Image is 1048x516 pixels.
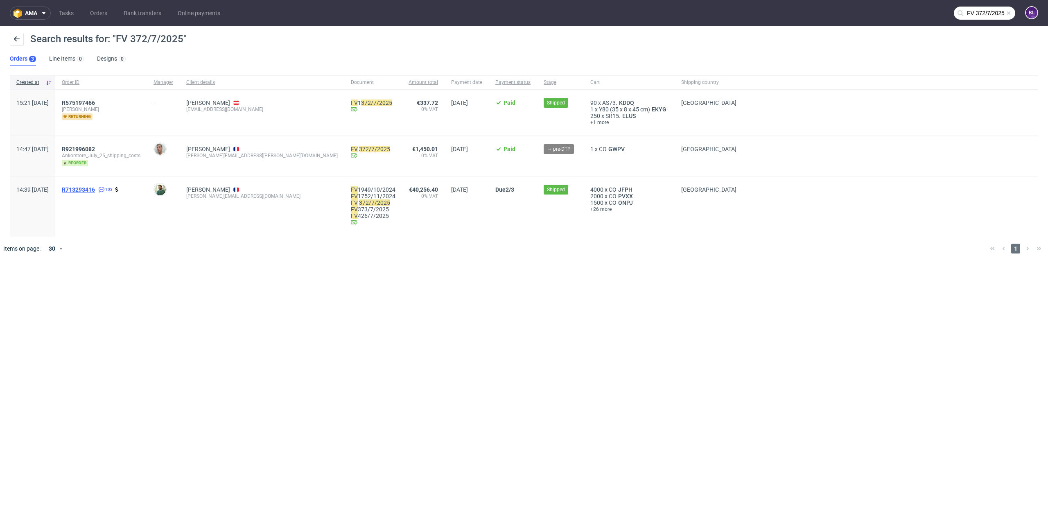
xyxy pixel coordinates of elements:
a: FV373/7/2025 [351,206,395,213]
span: [PERSON_NAME] [62,106,140,113]
a: R921996082 [62,146,97,152]
span: R713293416 [62,186,95,193]
div: x [590,106,668,113]
div: 0 [121,56,124,62]
a: Orders [85,7,112,20]
a: PVXX [617,193,635,199]
span: CO [609,186,617,193]
span: Shipped [547,99,565,106]
mark: FV [351,213,358,219]
mark: FV [351,146,358,152]
span: 2/3 [506,186,514,193]
mark: FV [351,100,358,106]
span: 2000 [590,193,603,199]
img: Jessica Desforges [154,143,166,155]
img: Alex Le Mee [154,184,166,195]
span: 0% VAT [409,152,438,159]
span: Cart [590,79,668,86]
span: Payment date [451,79,482,86]
span: Search results for: "FV 372/7/2025" [30,33,187,45]
div: 30 [44,243,59,254]
span: reorder [62,160,88,166]
span: CO [609,193,617,199]
a: [PERSON_NAME] [186,146,230,152]
span: 250 [590,113,600,119]
mark: FV [351,193,358,199]
span: 103 [105,186,113,193]
span: CO [609,199,617,206]
span: SR15. [605,113,621,119]
a: [PERSON_NAME] [186,100,230,106]
div: x [590,113,668,119]
div: [EMAIL_ADDRESS][DOMAIN_NAME] [186,106,338,113]
img: logo [14,9,25,18]
span: Amount total [409,79,438,86]
span: [GEOGRAPHIC_DATA] [681,100,736,106]
mark: FV [351,186,358,193]
a: [PERSON_NAME] [186,186,230,193]
span: 0% VAT [409,193,438,199]
a: +1 more [590,119,668,126]
a: ONPJ [617,199,635,206]
span: Stage [544,79,577,86]
a: FV 372/7/2025 [351,199,395,206]
span: €40,256.40 [409,186,438,193]
span: 15:21 [DATE] [16,100,49,106]
span: [DATE] [451,100,468,106]
a: 103 [97,186,113,193]
a: Orders3 [10,52,36,66]
span: €337.72 [417,100,438,106]
a: FV1752/11/2024 [351,193,395,199]
div: 0 [79,56,82,62]
mark: 372/7/2025 [359,146,390,152]
a: Tasks [54,7,79,20]
a: EKYG [650,106,668,113]
span: 1 [590,146,594,152]
mark: 372/7/2025 [359,199,390,206]
span: Manager [154,79,173,86]
a: JFPH [617,186,634,193]
span: 1500 [590,199,603,206]
a: +26 more [590,206,668,213]
div: x [590,193,668,199]
span: Shipping country [681,79,736,86]
a: Line Items0 [49,52,84,66]
div: [PERSON_NAME][EMAIL_ADDRESS][DOMAIN_NAME] [186,193,338,199]
span: Document [351,79,395,86]
span: Payment status [495,79,531,86]
div: x [590,186,668,193]
a: KDDQ [617,100,636,106]
mark: FV [351,206,358,213]
span: ama [25,10,37,16]
div: - [154,96,173,106]
a: FV1372/7/2025 [351,100,395,106]
span: Due [495,186,506,193]
span: Paid [504,146,515,152]
span: returning [62,113,93,120]
span: [GEOGRAPHIC_DATA] [681,146,736,152]
a: GWPV [607,146,626,152]
button: ama [10,7,51,20]
span: AS73. [602,100,617,106]
span: Created at [16,79,42,86]
span: 90 [590,100,597,106]
div: [PERSON_NAME][EMAIL_ADDRESS][PERSON_NAME][DOMAIN_NAME] [186,152,338,159]
div: x [590,199,668,206]
mark: 372/7/2025 [361,100,392,106]
a: R575197466 [62,100,97,106]
span: Order ID [62,79,140,86]
span: Y80 (35 x 8 x 45 cm) [599,106,650,113]
a: ELUS [621,113,637,119]
a: Designs0 [97,52,126,66]
mark: FV [351,199,358,206]
a: R713293416 [62,186,97,193]
figcaption: BL [1026,7,1037,18]
span: 14:47 [DATE] [16,146,49,152]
